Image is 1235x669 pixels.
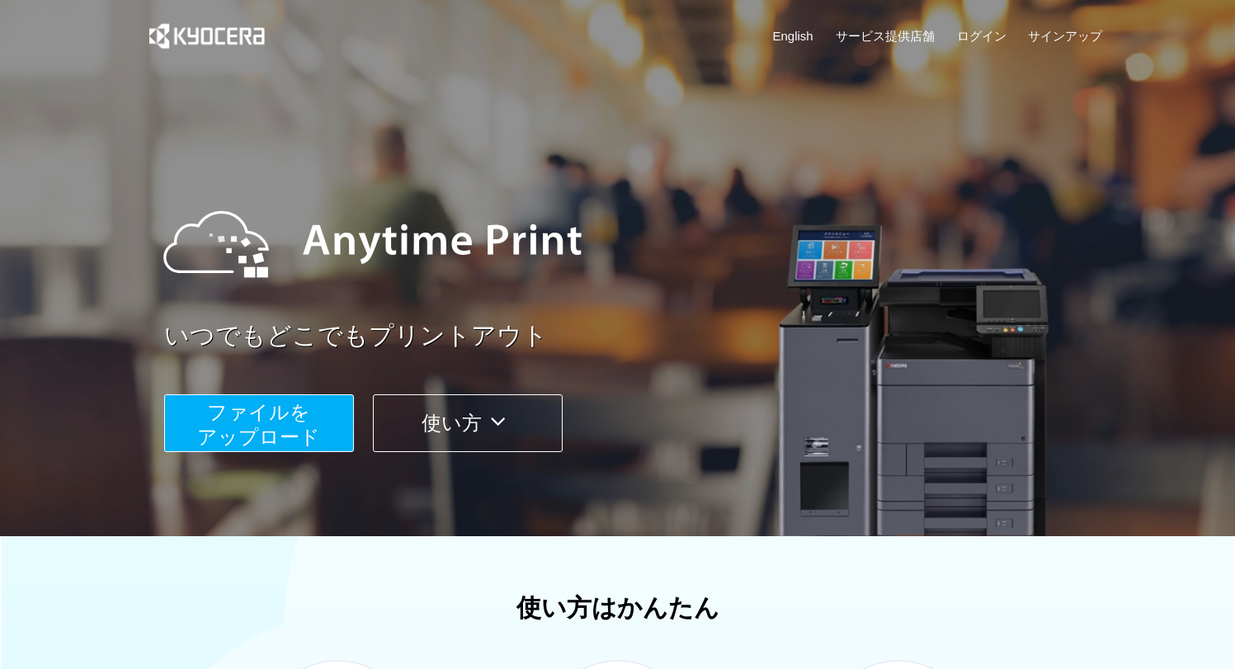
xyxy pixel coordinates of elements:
a: サインアップ [1028,27,1102,45]
a: ログイン [957,27,1006,45]
span: ファイルを ​​アップロード [197,401,320,448]
button: ファイルを​​アップロード [164,394,354,452]
a: いつでもどこでもプリントアウト [164,318,1113,354]
a: サービス提供店舗 [836,27,935,45]
button: 使い方 [373,394,563,452]
a: English [773,27,813,45]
